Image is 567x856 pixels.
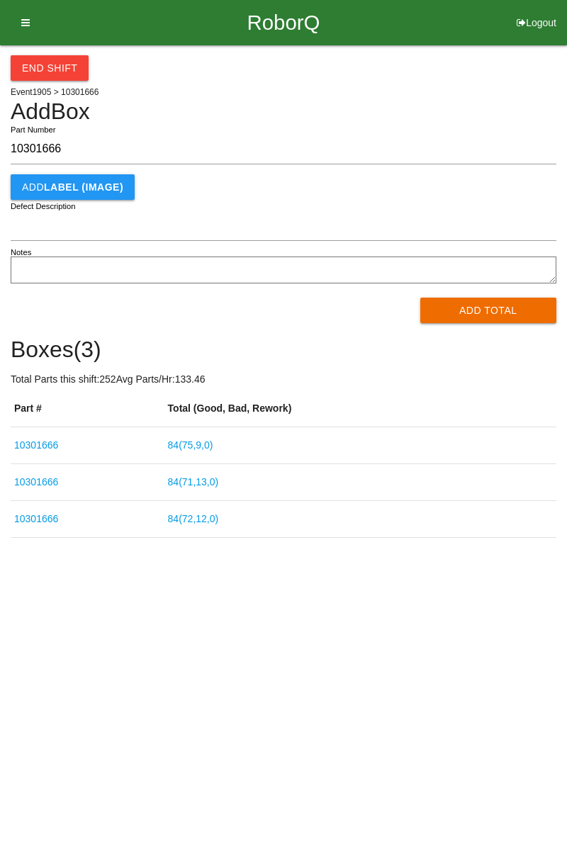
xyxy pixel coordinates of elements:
[164,390,556,427] th: Total (Good, Bad, Rework)
[14,476,58,488] a: 10301666
[11,87,99,97] span: Event 1905 > 10301666
[11,390,164,427] th: Part #
[44,181,123,193] b: LABEL (IMAGE)
[14,439,58,451] a: 10301666
[168,476,219,488] a: 84(71,13,0)
[11,201,76,213] label: Defect Description
[11,134,556,164] input: Required
[11,247,31,259] label: Notes
[11,372,556,387] p: Total Parts this shift: 252 Avg Parts/Hr: 133.46
[420,298,557,323] button: Add Total
[11,174,135,200] button: AddLABEL (IMAGE)
[11,55,89,81] button: End Shift
[168,439,213,451] a: 84(75,9,0)
[11,124,55,136] label: Part Number
[11,337,556,362] h4: Boxes ( 3 )
[168,513,219,524] a: 84(72,12,0)
[11,99,556,124] h4: Add Box
[14,513,58,524] a: 10301666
